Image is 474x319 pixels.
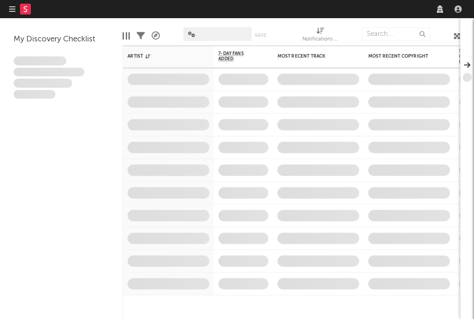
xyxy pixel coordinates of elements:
[152,23,160,49] div: A&R Pipeline
[302,23,339,49] div: Notifications (Artist)
[14,34,109,45] div: My Discovery Checklist
[368,54,436,59] div: Most Recent Copyright
[218,51,255,62] span: 7-Day Fans Added
[255,33,267,38] button: Save
[14,56,66,65] span: Lorem ipsum dolor
[277,54,346,59] div: Most Recent Track
[14,90,55,99] span: Aliquam viverra
[362,27,430,41] input: Search...
[302,34,339,45] div: Notifications (Artist)
[14,68,84,77] span: Integer aliquet in purus et
[123,23,130,49] div: Edit Columns
[128,54,196,59] div: Artist
[14,79,72,88] span: Praesent ac interdum
[137,23,145,49] div: Filters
